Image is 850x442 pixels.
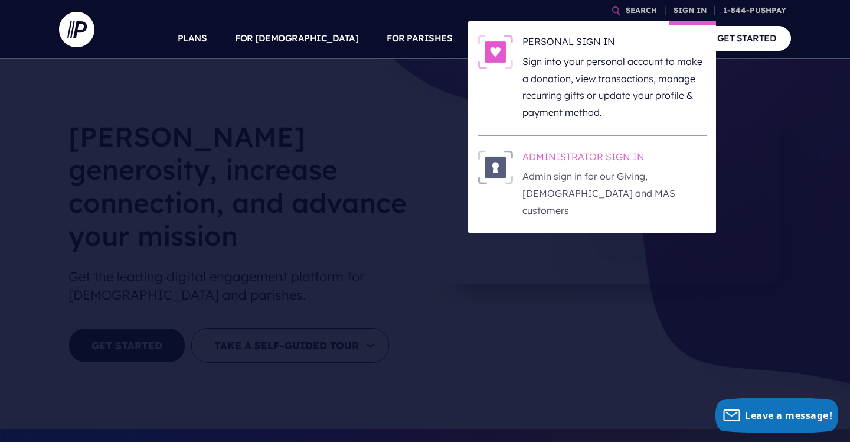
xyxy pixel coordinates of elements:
[387,18,452,59] a: FOR PARISHES
[630,18,674,59] a: COMPANY
[178,18,207,59] a: PLANS
[235,18,358,59] a: FOR [DEMOGRAPHIC_DATA]
[522,150,707,168] h6: ADMINISTRATOR SIGN IN
[702,26,792,50] a: GET STARTED
[478,35,707,121] a: PERSONAL SIGN IN - Illustration PERSONAL SIGN IN Sign into your personal account to make a donati...
[480,18,533,59] a: SOLUTIONS
[478,35,513,69] img: PERSONAL SIGN IN - Illustration
[522,35,707,53] h6: PERSONAL SIGN IN
[522,168,707,219] p: Admin sign in for our Giving, [DEMOGRAPHIC_DATA] and MAS customers
[478,150,707,219] a: ADMINISTRATOR SIGN IN - Illustration ADMINISTRATOR SIGN IN Admin sign in for our Giving, [DEMOGRA...
[715,398,838,433] button: Leave a message!
[478,150,513,184] img: ADMINISTRATOR SIGN IN - Illustration
[522,53,707,121] p: Sign into your personal account to make a donation, view transactions, manage recurring gifts or ...
[745,409,832,422] span: Leave a message!
[561,18,603,59] a: EXPLORE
